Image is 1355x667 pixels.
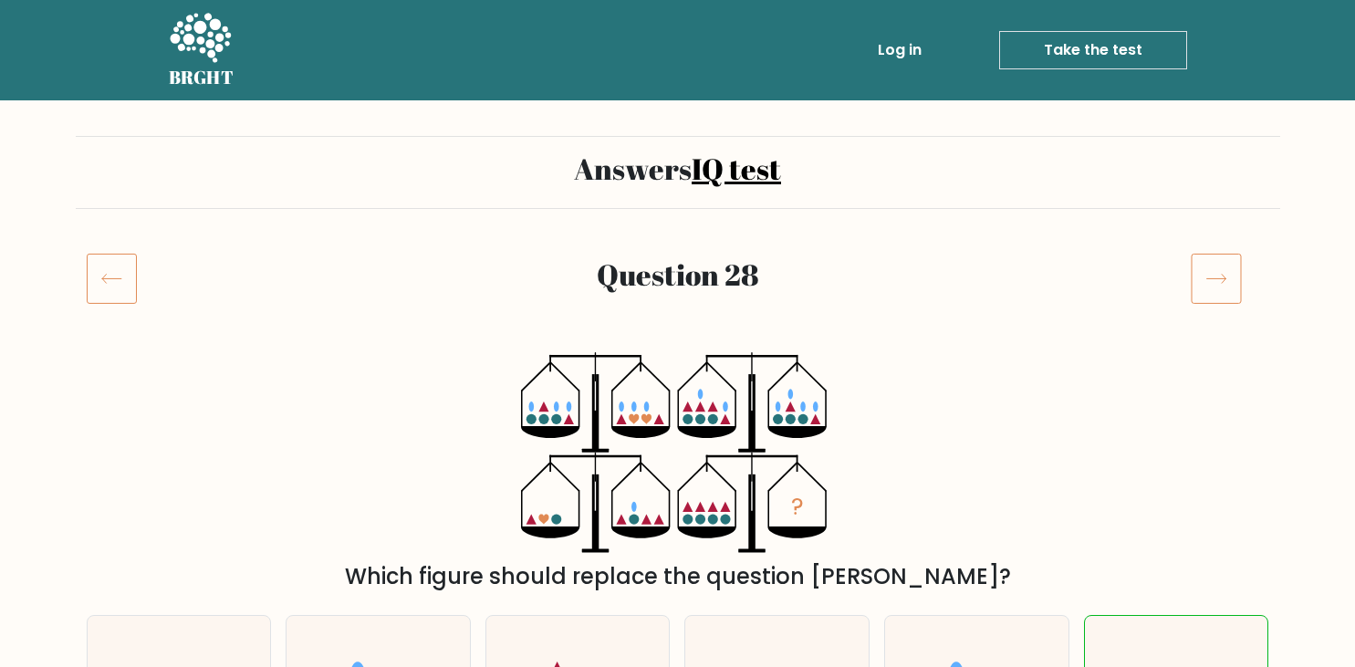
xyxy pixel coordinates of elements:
a: Log in [870,32,929,68]
h2: Answers [87,151,1269,186]
h5: BRGHT [169,67,235,89]
tspan: ? [791,490,804,523]
div: Which figure should replace the question [PERSON_NAME]? [98,560,1258,593]
a: BRGHT [169,7,235,93]
a: IQ test [692,149,781,188]
a: Take the test [999,31,1187,69]
h2: Question 28 [187,257,1169,292]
